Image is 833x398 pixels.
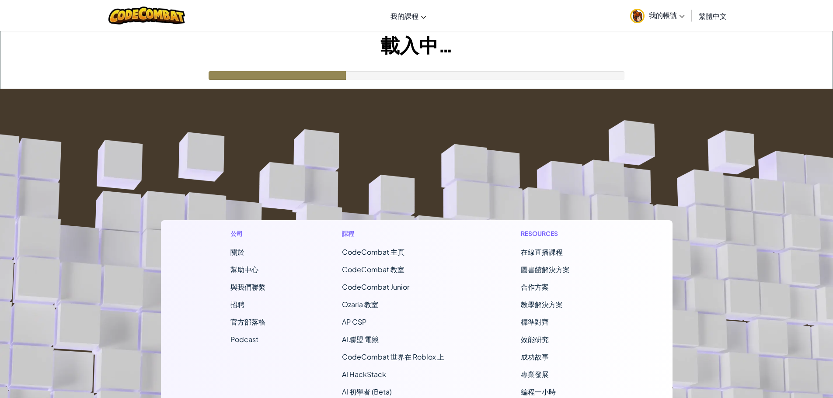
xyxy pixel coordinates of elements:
[342,247,404,256] span: CodeCombat 主頁
[342,317,366,326] a: AP CSP
[342,387,392,396] a: AI 初學者 (Beta)
[342,265,404,274] a: CodeCombat 教室
[0,31,833,58] h1: 載入中…
[386,4,431,28] a: 我的課程
[521,300,563,309] a: 教學解決方案
[230,265,258,274] a: 幫助中心
[342,229,444,238] h1: 課程
[521,387,556,396] a: 編程一小時
[390,11,418,21] span: 我的課程
[342,370,386,379] a: AI HackStack
[630,9,645,23] img: avatar
[230,317,265,326] a: 官方部落格
[699,11,727,21] span: 繁體中文
[521,282,549,291] a: 合作方案
[342,282,409,291] a: CodeCombat Junior
[230,300,244,309] a: 招聘
[521,265,570,274] a: 圖書館解決方案
[342,300,378,309] a: Ozaria 教室
[342,335,379,344] a: AI 聯盟 電競
[626,2,689,29] a: 我的帳號
[521,229,603,238] h1: Resources
[230,335,258,344] a: Podcast
[521,370,549,379] a: 專業發展
[108,7,185,24] img: CodeCombat logo
[521,317,549,326] a: 標準對齊
[342,352,444,361] a: CodeCombat 世界在 Roblox 上
[694,4,731,28] a: 繁體中文
[230,282,265,291] span: 與我們聯繫
[521,335,549,344] a: 效能研究
[649,10,685,20] span: 我的帳號
[230,247,244,256] a: 關於
[230,229,265,238] h1: 公司
[521,247,563,256] a: 在線直播課程
[521,352,549,361] a: 成功故事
